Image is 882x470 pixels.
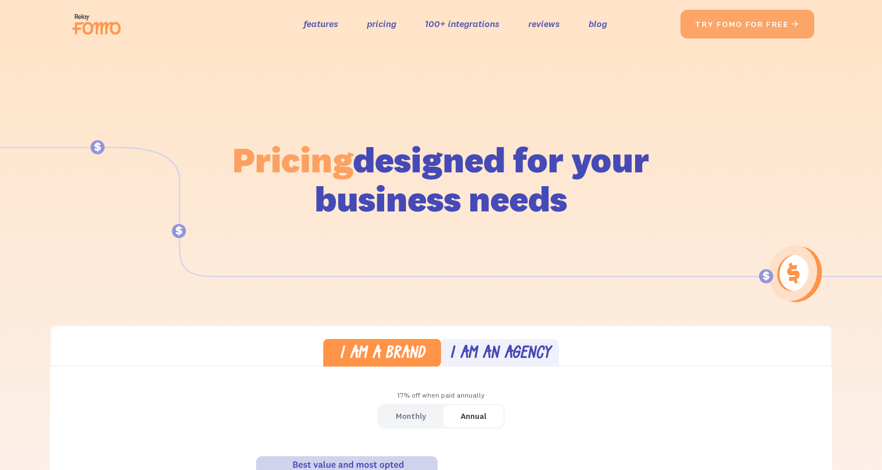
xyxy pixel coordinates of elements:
div: Annual [461,408,486,425]
a: 100+ integrations [425,16,500,32]
a: pricing [367,16,396,32]
a: try fomo for free [680,10,814,38]
span:  [791,19,800,29]
div: Monthly [396,408,426,425]
a: reviews [528,16,560,32]
a: blog [589,16,607,32]
div: I am a brand [339,346,425,363]
span: Pricing [233,137,353,182]
a: features [304,16,338,32]
h1: designed for your business needs [232,140,650,218]
div: I am an agency [450,346,551,363]
div: 17% off when paid annually [50,387,832,404]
